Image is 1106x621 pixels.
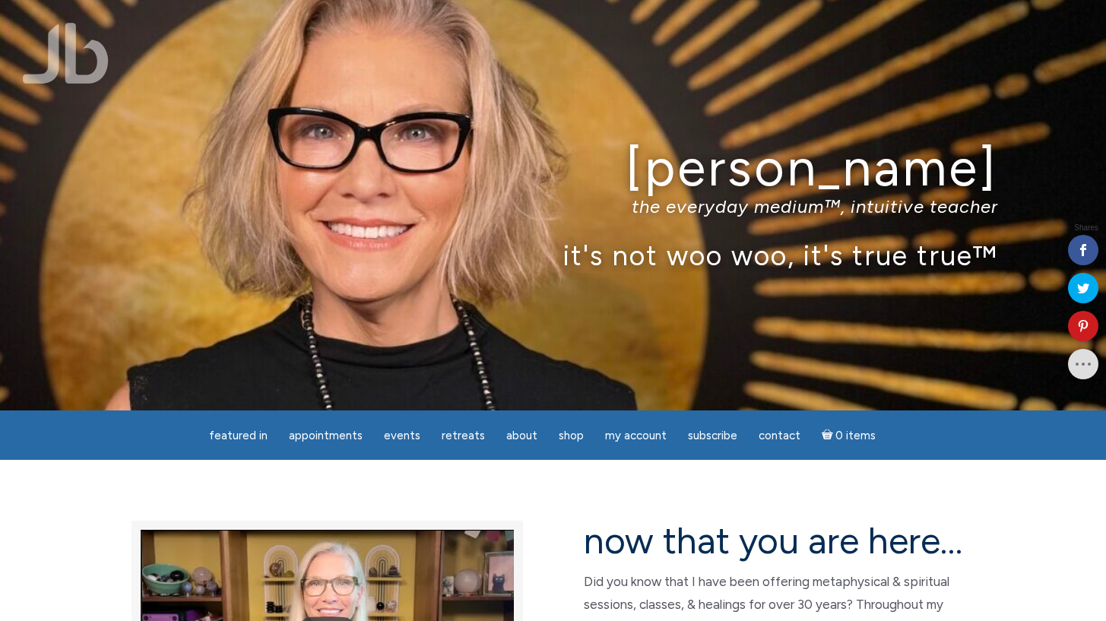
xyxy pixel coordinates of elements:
[688,429,737,442] span: Subscribe
[1074,224,1098,232] span: Shares
[109,239,998,271] p: it's not woo woo, it's true true™
[749,421,810,451] a: Contact
[759,429,800,442] span: Contact
[550,421,593,451] a: Shop
[209,429,268,442] span: featured in
[23,23,109,84] img: Jamie Butler. The Everyday Medium
[442,429,485,442] span: Retreats
[506,429,537,442] span: About
[584,521,975,561] h2: now that you are here…
[559,429,584,442] span: Shop
[200,421,277,451] a: featured in
[822,429,836,442] i: Cart
[596,421,676,451] a: My Account
[813,420,886,451] a: Cart0 items
[384,429,420,442] span: Events
[605,429,667,442] span: My Account
[109,195,998,217] p: the everyday medium™, intuitive teacher
[375,421,429,451] a: Events
[280,421,372,451] a: Appointments
[109,139,998,196] h1: [PERSON_NAME]
[679,421,746,451] a: Subscribe
[497,421,547,451] a: About
[835,430,876,442] span: 0 items
[289,429,363,442] span: Appointments
[433,421,494,451] a: Retreats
